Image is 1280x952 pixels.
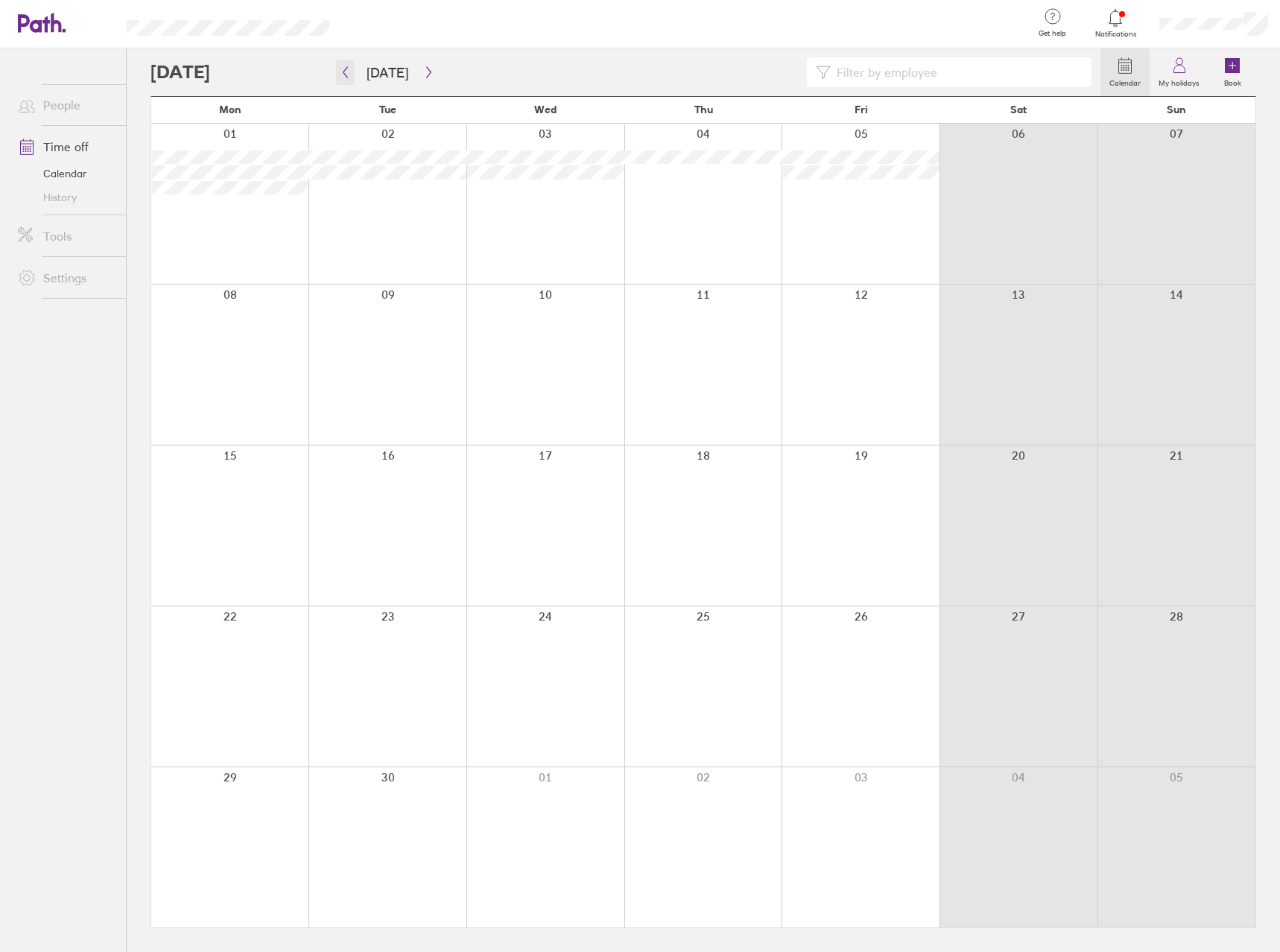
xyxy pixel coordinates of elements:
[6,90,126,120] a: People
[219,104,241,115] span: Mon
[694,104,713,115] span: Thu
[1092,30,1140,39] span: Notifications
[1010,104,1027,115] span: Sat
[6,185,126,209] a: History
[831,58,1083,86] input: Filter by employee
[1150,48,1208,96] a: My holidays
[534,104,557,115] span: Wed
[1100,48,1150,96] a: Calendar
[355,60,420,85] button: [DATE]
[1215,74,1250,88] label: Book
[855,104,868,115] span: Fri
[1028,29,1077,38] span: Get help
[6,221,126,251] a: Tools
[6,162,126,185] a: Calendar
[1092,7,1140,39] a: Notifications
[6,132,126,162] a: Time off
[1167,104,1186,115] span: Sun
[379,104,396,115] span: Tue
[6,263,126,293] a: Settings
[1100,74,1150,88] label: Calendar
[1208,48,1256,96] a: Book
[1150,74,1208,88] label: My holidays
